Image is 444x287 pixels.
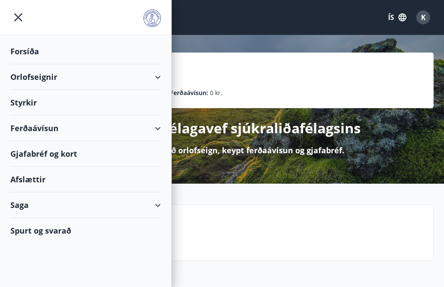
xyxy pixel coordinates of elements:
div: Gjafabréf og kort [10,141,161,167]
div: Orlofseignir [10,64,161,90]
p: Velkomin á félagavef sjúkraliðafélagsins [84,119,361,138]
p: Hér getur þú bókað orlofseign, keypt ferðaávísun og gjafabréf. [100,145,344,156]
div: Styrkir [10,90,161,115]
p: Spurt og svarað [74,227,426,241]
button: menu [10,10,26,25]
p: Ferðaávísun : [170,88,208,98]
span: 0 kr. [210,88,222,98]
div: Ferðaávísun [10,115,161,141]
span: K [421,13,426,22]
div: Forsíða [10,39,161,64]
div: Spurt og svarað [10,218,161,243]
div: Afslættir [10,167,161,192]
img: union_logo [144,10,161,27]
button: K [413,7,434,28]
div: Saga [10,192,161,218]
button: ÍS [383,10,411,25]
